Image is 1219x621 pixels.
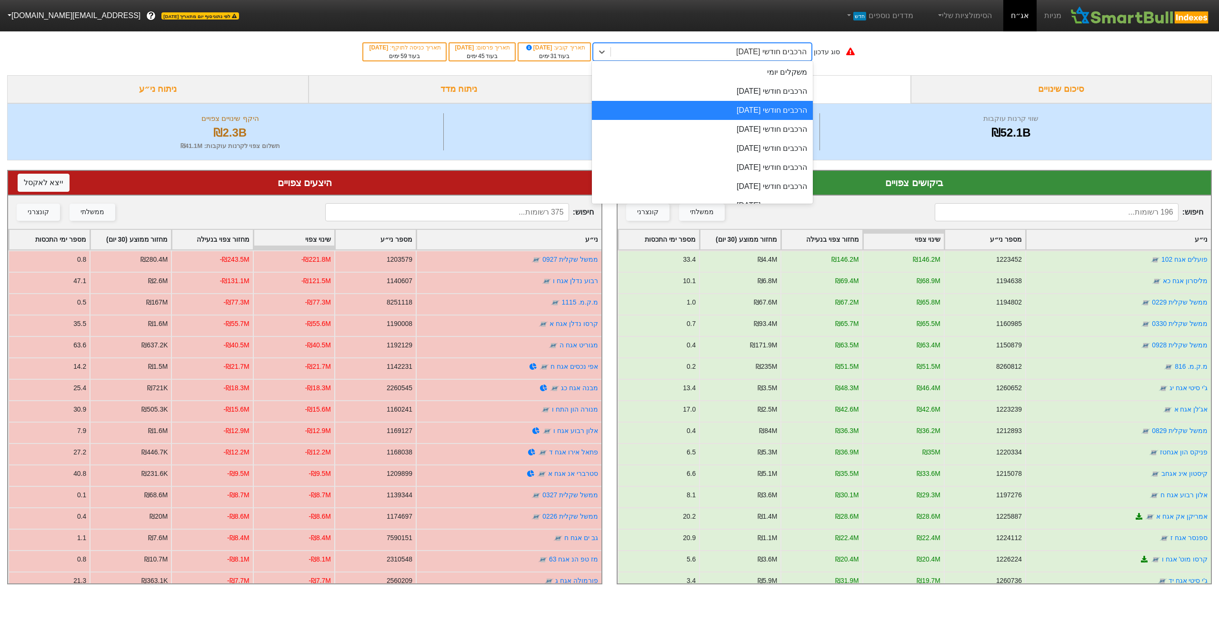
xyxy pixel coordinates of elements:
[564,534,598,542] a: גב ים אגח ח
[387,404,412,414] div: 1160241
[835,340,859,350] div: ₪63.5M
[455,44,476,51] span: [DATE]
[736,46,807,58] div: הרכבים חודשי [DATE]
[309,75,610,103] div: ניתוח מדד
[1150,255,1160,265] img: tase link
[7,75,309,103] div: ניתוח ני״ע
[9,230,90,249] div: Toggle SortBy
[1149,491,1159,500] img: tase link
[227,490,250,500] div: -₪8.7M
[141,447,168,457] div: ₪446.7K
[223,297,249,307] div: -₪77.3M
[917,533,940,543] div: ₪22.4M
[144,554,168,564] div: ₪10.7M
[538,448,548,457] img: tase link
[996,404,1022,414] div: 1223239
[917,297,940,307] div: ₪65.8M
[637,207,659,217] div: קונצרני
[18,176,592,190] div: היצעים צפויים
[542,513,598,520] a: ממשל שקלית 0226
[301,255,331,265] div: -₪221.8M
[996,533,1022,543] div: 1224112
[553,277,598,285] a: רבוע נדלן אגח ו
[77,426,86,436] div: 7.9
[1161,256,1208,263] a: פועלים אגח 102
[325,203,594,221] span: חיפוש :
[223,404,249,414] div: -₪15.6M
[368,52,440,60] div: בעוד ימים
[223,340,249,350] div: -₪40.5M
[309,576,331,586] div: -₪7.7M
[758,576,778,586] div: ₪5.9M
[446,113,818,124] div: מספר ניירות ערך
[148,362,168,372] div: ₪1.5M
[148,276,168,286] div: ₪2.6M
[592,101,813,120] div: הרכבים חודשי [DATE]
[523,52,585,60] div: בעוד ימים
[18,174,70,192] button: ייצא לאקסל
[301,276,331,286] div: -₪121.5M
[548,470,598,477] a: סטרברי אנ אגח א
[542,276,551,286] img: tase link
[1159,533,1169,543] img: tase link
[17,204,60,221] button: קונצרני
[553,427,598,434] a: אלון רבוע אגח ו
[70,204,115,221] button: ממשלתי
[758,469,778,479] div: ₪5.1M
[700,230,780,249] div: Toggle SortBy
[1152,341,1208,349] a: ממשל שקלית 0928
[1150,469,1160,479] img: tase link
[172,230,252,249] div: Toggle SortBy
[996,276,1022,286] div: 1194638
[592,82,813,101] div: הרכבים חודשי [DATE]
[387,426,412,436] div: 1169127
[996,554,1022,564] div: 1226224
[754,297,778,307] div: ₪67.6M
[387,447,412,457] div: 1168038
[90,230,171,249] div: Toggle SortBy
[835,319,859,329] div: ₪65.7M
[1141,319,1150,329] img: tase link
[922,447,940,457] div: ₪35M
[1151,555,1160,564] img: tase link
[73,469,86,479] div: 40.8
[935,203,1203,221] span: חיפוש :
[996,447,1022,457] div: 1220334
[687,447,696,457] div: 6.5
[1152,320,1208,327] a: ממשל שקלית 0330
[1069,6,1211,25] img: SmartBull
[77,554,86,564] div: 0.8
[305,447,331,457] div: -₪12.2M
[917,554,940,564] div: ₪20.4M
[945,230,1025,249] div: Toggle SortBy
[227,512,250,522] div: -₪8.6M
[1145,512,1155,522] img: tase link
[369,44,390,51] span: [DATE]
[996,426,1022,436] div: 1212893
[1162,555,1208,563] a: קרסו מוט' אגח ו
[538,555,548,564] img: tase link
[835,447,859,457] div: ₪36.9M
[387,297,412,307] div: 8251118
[917,490,940,500] div: ₪29.3M
[1141,341,1150,350] img: tase link
[387,383,412,393] div: 2260545
[996,319,1022,329] div: 1160985
[996,340,1022,350] div: 1150879
[146,297,168,307] div: ₪167M
[305,383,331,393] div: -₪18.3M
[687,469,696,479] div: 6.6
[1159,384,1168,393] img: tase link
[683,276,696,286] div: 10.1
[687,362,696,372] div: 0.2
[917,469,940,479] div: ₪33.6M
[687,554,696,564] div: 5.6
[149,10,154,22] span: ?
[592,139,813,158] div: הרכבים חודשי [DATE]
[996,383,1022,393] div: 1260652
[309,469,331,479] div: -₪9.5M
[478,53,484,59] span: 45
[223,426,249,436] div: -₪12.9M
[683,404,696,414] div: 17.0
[531,255,541,265] img: tase link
